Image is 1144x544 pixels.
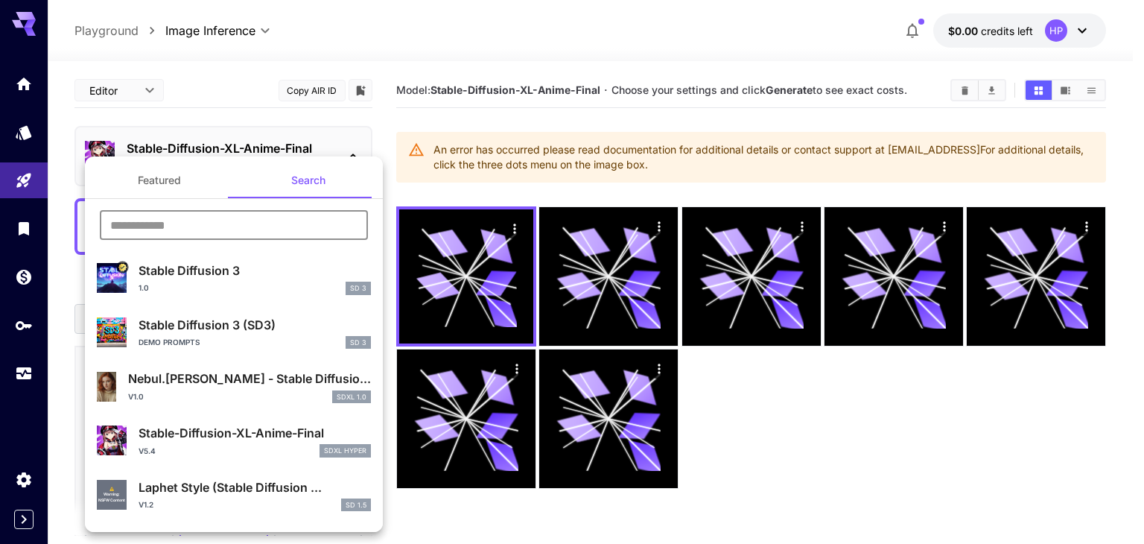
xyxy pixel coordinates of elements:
button: Featured [85,162,234,198]
p: Stable Diffusion 3 (SD3) [139,316,371,334]
p: SD 3 [350,338,366,348]
div: Certified Model – Vetted for best performance and includes a commercial license.Stable Diffusion ... [97,256,371,301]
p: SDXL 1.0 [337,392,366,402]
p: Stable-Diffusion-XL-Anime-Final [139,424,371,442]
p: Demo Prompts [139,337,200,348]
p: SDXL Hyper [324,446,366,456]
div: Stable Diffusion 3 (SD3)Demo PromptsSD 3 [97,310,371,355]
span: Warning: [104,492,120,498]
p: SD 3 [350,283,366,294]
p: v1.0 [128,391,144,402]
span: ⚠️ [109,487,114,493]
p: Laphet Style (Stable Diffusion ... [139,478,371,496]
p: Nebul.[PERSON_NAME] - Stable Diffusio... [128,370,371,388]
p: SD 1.5 [346,500,366,510]
p: 1.0 [139,282,149,294]
button: Certified Model – Vetted for best performance and includes a commercial license. [116,262,128,273]
p: Stable Diffusion 3 [139,262,371,279]
div: Nebul.[PERSON_NAME] - Stable Diffusio...v1.0SDXL 1.0 [97,364,371,409]
div: Stable-Diffusion-XL-Anime-Finalv5.4SDXL Hyper [97,418,371,464]
p: v5.4 [139,446,156,457]
button: Search [234,162,383,198]
div: ⚠️Warning:NSFW ContentLaphet Style (Stable Diffusion ...v1.2SD 1.5 [97,472,371,518]
span: NSFW Content [98,498,125,504]
p: v1.2 [139,499,153,510]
